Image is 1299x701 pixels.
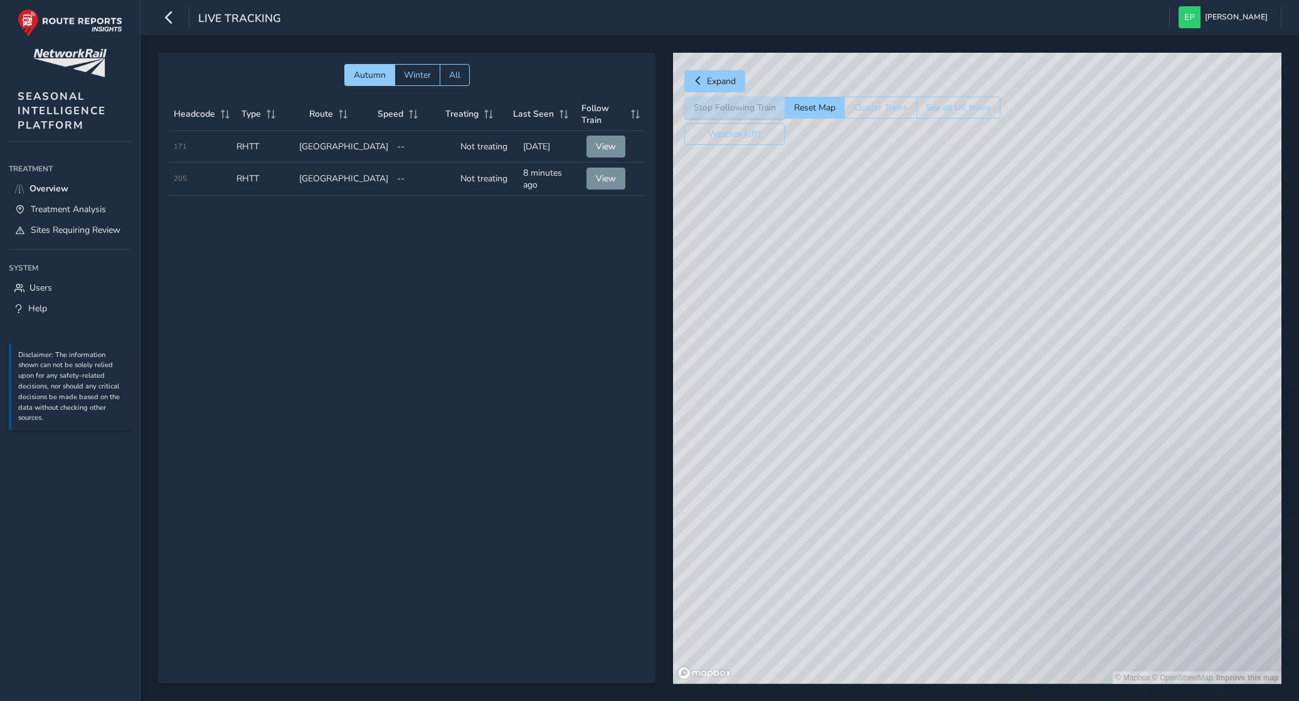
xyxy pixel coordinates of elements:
[198,11,281,28] span: Live Tracking
[445,108,479,120] span: Treating
[18,9,122,37] img: rr logo
[9,178,131,199] a: Overview
[684,70,745,92] button: Expand
[29,282,52,294] span: Users
[232,131,295,163] td: RHTT
[18,350,125,424] p: Disclaimer: The information shown can not be solely relied upon for any safety-related decisions,...
[31,203,106,215] span: Treatment Analysis
[344,64,395,86] button: Autumn
[33,49,107,77] img: customer logo
[586,136,625,158] button: View
[395,64,440,86] button: Winter
[28,302,47,314] span: Help
[684,123,785,145] button: Weather (off)
[174,174,187,183] span: 205
[456,163,519,196] td: Not treating
[354,69,386,81] span: Autumn
[9,277,131,298] a: Users
[174,142,187,151] span: 171
[596,173,616,185] span: View
[9,159,131,178] div: Treatment
[785,97,844,119] button: Reset Map
[596,141,616,153] span: View
[174,108,215,120] span: Headcode
[440,64,470,86] button: All
[586,168,625,190] button: View
[295,131,393,163] td: [GEOGRAPHIC_DATA]
[9,259,131,277] div: System
[519,163,581,196] td: 8 minutes ago
[513,108,554,120] span: Last Seen
[9,199,131,220] a: Treatment Analysis
[9,298,131,319] a: Help
[309,108,333,120] span: Route
[31,224,120,236] span: Sites Requiring Review
[295,163,393,196] td: [GEOGRAPHIC_DATA]
[449,69,460,81] span: All
[232,163,295,196] td: RHTT
[241,108,261,120] span: Type
[9,220,131,240] a: Sites Requiring Review
[519,131,581,163] td: [DATE]
[404,69,431,81] span: Winter
[378,108,403,120] span: Speed
[707,75,736,87] span: Expand
[393,163,455,196] td: --
[844,97,916,119] button: Cluster Trains
[581,102,626,126] span: Follow Train
[18,89,106,132] span: SEASONAL INTELLIGENCE PLATFORM
[916,97,1000,119] button: See all UK trains
[1256,658,1286,688] iframe: Intercom live chat
[1179,6,1201,28] img: diamond-layout
[1179,6,1272,28] button: [PERSON_NAME]
[393,131,455,163] td: --
[1205,6,1268,28] span: [PERSON_NAME]
[29,183,68,195] span: Overview
[456,131,519,163] td: Not treating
